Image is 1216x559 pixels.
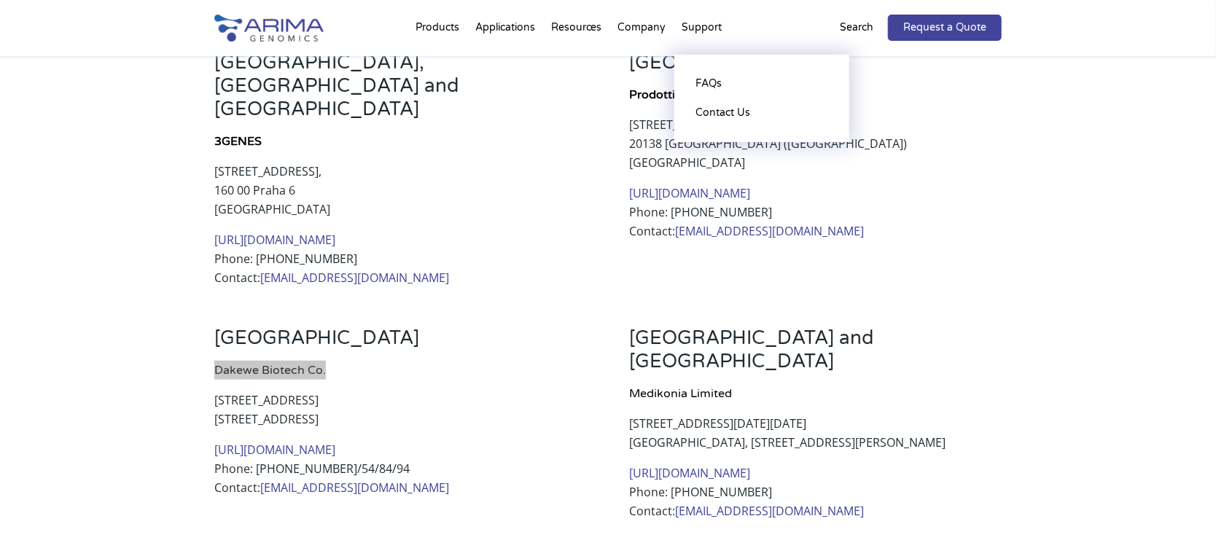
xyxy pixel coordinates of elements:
[214,230,586,287] p: Phone: [PHONE_NUMBER] Contact:
[260,480,449,496] a: [EMAIL_ADDRESS][DOMAIN_NAME]
[214,327,586,361] h3: [GEOGRAPHIC_DATA]
[214,361,586,391] h4: Dakewe Biotech Co.
[676,223,865,239] a: [EMAIL_ADDRESS][DOMAIN_NAME]
[214,442,335,458] a: [URL][DOMAIN_NAME]
[630,465,751,481] a: [URL][DOMAIN_NAME]
[630,384,1002,414] h4: Medikonia Limited
[260,270,449,286] a: [EMAIL_ADDRESS][DOMAIN_NAME]
[630,327,1002,384] h3: [GEOGRAPHIC_DATA] and [GEOGRAPHIC_DATA]
[630,464,1002,520] p: Phone: [PHONE_NUMBER] Contact:
[630,185,751,201] a: [URL][DOMAIN_NAME]
[214,440,586,497] p: Phone: [PHONE_NUMBER]/54/84/94 Contact:
[630,87,780,102] strong: Prodotti [PERSON_NAME]
[214,134,262,149] strong: 3GENES
[214,51,586,132] h3: [GEOGRAPHIC_DATA], [GEOGRAPHIC_DATA] and [GEOGRAPHIC_DATA]
[689,69,835,98] a: FAQs
[630,51,1002,85] h3: [GEOGRAPHIC_DATA]
[630,414,1002,464] p: [STREET_ADDRESS][DATE][DATE] [GEOGRAPHIC_DATA], [STREET_ADDRESS][PERSON_NAME]
[689,98,835,128] a: Contact Us
[676,503,865,519] a: [EMAIL_ADDRESS][DOMAIN_NAME]
[888,15,1002,41] a: Request a Quote
[214,232,335,248] a: [URL][DOMAIN_NAME]
[214,162,586,230] p: [STREET_ADDRESS], 160 00 Praha 6 [GEOGRAPHIC_DATA]
[630,184,1002,241] p: Phone: [PHONE_NUMBER] Contact:
[214,15,324,42] img: Arima-Genomics-logo
[840,18,873,37] p: Search
[214,391,586,440] p: [STREET_ADDRESS] [STREET_ADDRESS]
[630,115,1002,184] p: [STREET_ADDRESS][PERSON_NAME] 20138 [GEOGRAPHIC_DATA] ([GEOGRAPHIC_DATA]) [GEOGRAPHIC_DATA]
